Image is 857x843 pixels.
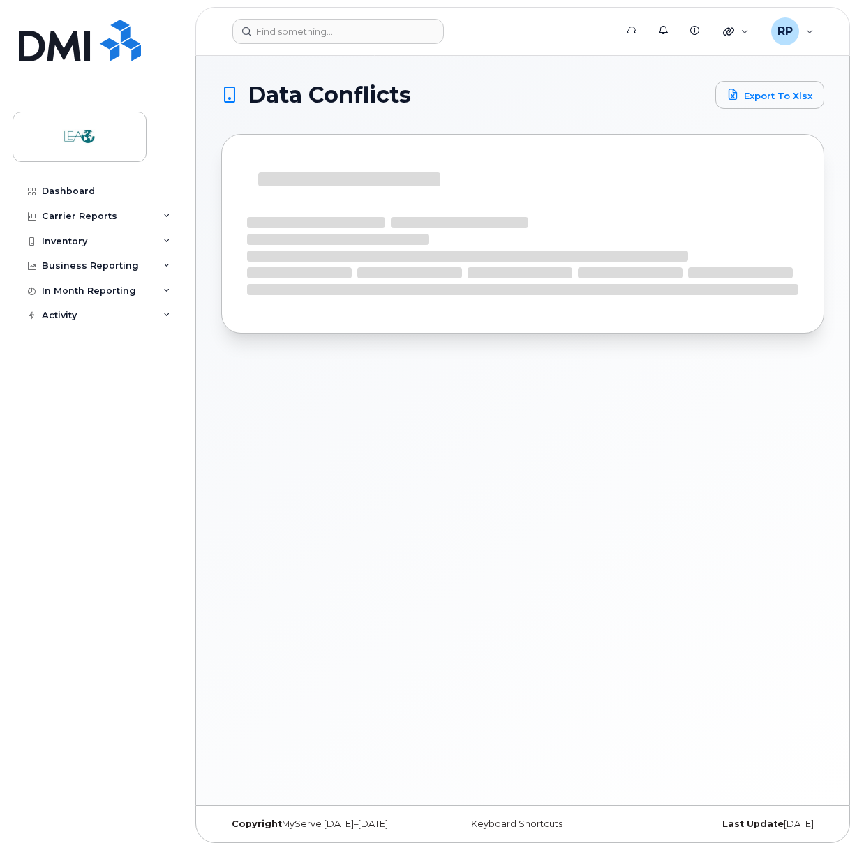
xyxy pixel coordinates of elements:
a: Export to Xlsx [715,81,824,109]
div: MyServe [DATE]–[DATE] [221,819,422,830]
strong: Copyright [232,819,282,829]
a: Keyboard Shortcuts [471,819,562,829]
div: [DATE] [623,819,824,830]
span: Data Conflicts [248,84,411,105]
strong: Last Update [722,819,784,829]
